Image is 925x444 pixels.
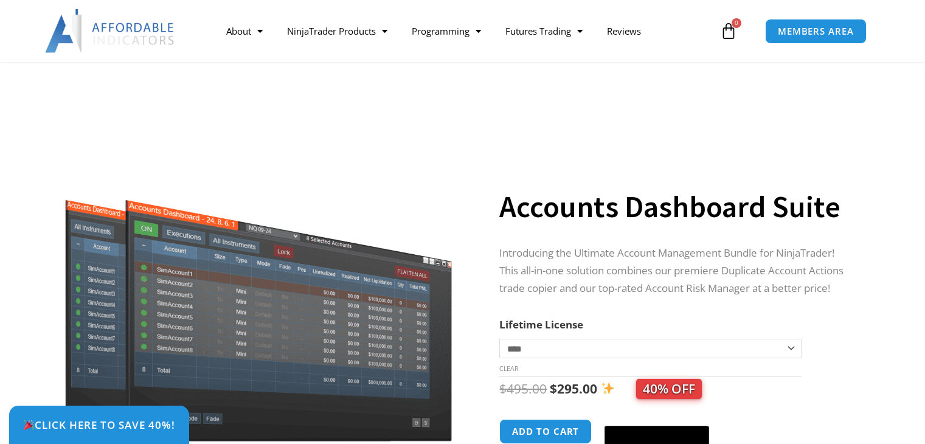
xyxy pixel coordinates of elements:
[45,9,176,53] img: LogoAI | Affordable Indicators – NinjaTrader
[778,27,854,36] span: MEMBERS AREA
[702,13,755,49] a: 0
[275,17,400,45] a: NinjaTrader Products
[400,17,493,45] a: Programming
[499,317,583,331] label: Lifetime License
[550,380,557,397] span: $
[214,17,717,45] nav: Menu
[499,186,854,228] h1: Accounts Dashboard Suite
[595,17,653,45] a: Reviews
[636,379,702,399] span: 40% OFF
[499,380,547,397] bdi: 495.00
[765,19,867,44] a: MEMBERS AREA
[24,420,34,430] img: 🎉
[601,382,614,395] img: ✨
[9,406,189,444] a: 🎉Click Here to save 40%!
[499,380,507,397] span: $
[732,18,741,28] span: 0
[499,364,518,373] a: Clear options
[499,245,854,297] p: Introducing the Ultimate Account Management Bundle for NinjaTrader! This all-in-one solution comb...
[550,380,597,397] bdi: 295.00
[214,17,275,45] a: About
[23,420,175,430] span: Click Here to save 40%!
[493,17,595,45] a: Futures Trading
[63,130,454,442] img: Screenshot 2024-08-26 155710eeeee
